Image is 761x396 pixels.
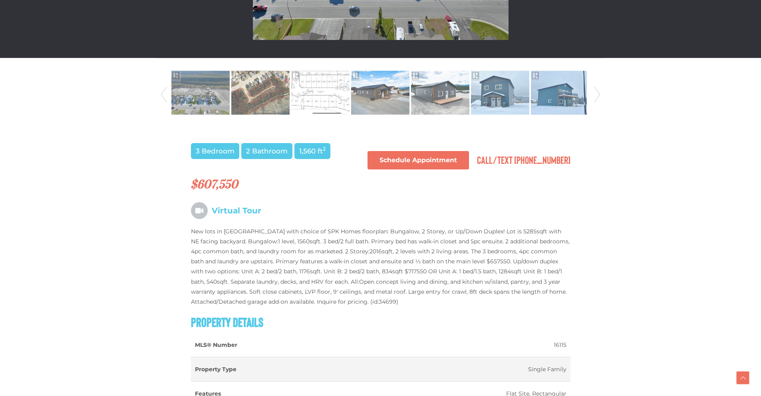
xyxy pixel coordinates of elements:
img: Property-27801322-Photo-2.jpg [231,70,290,115]
td: Single Family [352,357,570,382]
a: Schedule Appointment [368,151,469,169]
span: 2 Bathroom [241,143,292,159]
span: 1,560 ft [294,143,330,159]
span: 3 Bedroom [191,143,239,159]
sup: 2 [323,146,326,152]
strong: Virtual Tour [212,206,261,215]
strong: MLS® Number [195,341,237,348]
img: Property-27801322-Photo-5.jpg [411,70,469,115]
td: 16115 [352,333,570,357]
strong: Property Type [195,366,236,373]
h2: $607,550 [191,177,570,191]
a: Prev [158,68,170,122]
img: Property-27801322-Photo-7.jpg [531,70,589,115]
a: Next [591,68,603,122]
img: Property-27801322-Photo-4.jpg [351,70,409,115]
img: Property-27801322-Photo-6.jpg [471,70,529,115]
a: Virtual Tour [191,206,261,215]
img: Property-27801322-Photo-3.jpg [291,70,350,115]
span: Schedule Appointment [380,157,457,163]
img: Property-27801322-Photo-1.jpg [171,70,230,115]
span: Call/Text [PHONE_NUMBER] [477,153,570,166]
h3: Property Details [191,315,570,329]
p: New lots in [GEOGRAPHIC_DATA] with choice of SPK Homes floorplan: Bungalow, 2 Storey, or Up/Down ... [191,227,570,307]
